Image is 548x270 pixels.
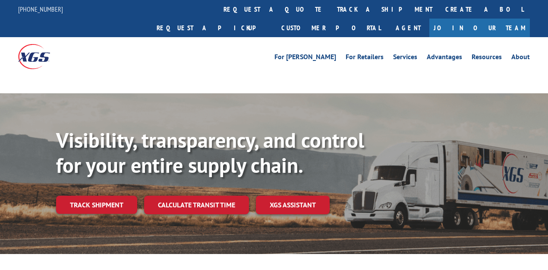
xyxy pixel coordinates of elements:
a: About [511,54,530,63]
a: Advantages [427,54,462,63]
a: XGS ASSISTANT [256,196,330,214]
a: For Retailers [346,54,384,63]
a: [PHONE_NUMBER] [18,5,63,13]
b: Visibility, transparency, and control for your entire supply chain. [56,127,364,178]
a: Track shipment [56,196,137,214]
a: For [PERSON_NAME] [274,54,336,63]
a: Request a pickup [150,19,275,37]
a: Calculate transit time [144,196,249,214]
a: Services [393,54,417,63]
a: Join Our Team [429,19,530,37]
a: Agent [387,19,429,37]
a: Customer Portal [275,19,387,37]
a: Resources [472,54,502,63]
